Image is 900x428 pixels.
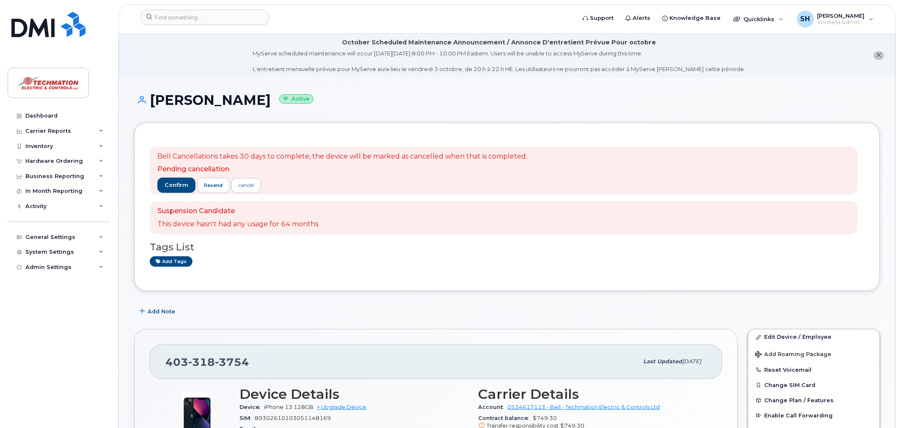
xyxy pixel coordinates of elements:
[755,351,832,359] span: Add Roaming Package
[749,408,880,423] button: Enable Call Forwarding
[204,182,223,189] span: resend
[157,219,318,229] p: This device hasn't had any usage for 64 months
[749,378,880,393] button: Change SIM Card
[150,256,193,267] a: Add tags
[148,307,175,316] span: Add Note
[479,404,508,410] span: Account
[644,358,683,365] span: Last updated
[239,387,468,402] h3: Device Details
[508,404,660,410] a: 0534617113 - Bell - Techmation Electric & Controls Ltd
[197,178,230,193] button: resend
[239,181,254,189] div: cancel
[215,356,249,368] span: 3754
[749,393,880,408] button: Change Plan / Features
[749,345,880,362] button: Add Roaming Package
[317,404,366,410] a: + Upgrade Device
[264,404,314,410] span: iPhone 13 128GB
[342,38,656,47] div: October Scheduled Maintenance Announcement / Annonce D'entretient Prévue Pour octobre
[239,404,264,410] span: Device
[239,415,255,421] span: SIM
[165,181,188,189] span: confirm
[874,51,884,60] button: close notification
[765,397,834,403] span: Change Plan / Features
[479,387,707,402] h3: Carrier Details
[765,412,833,419] span: Enable Call Forwarding
[253,49,746,73] div: MyServe scheduled maintenance will occur [DATE][DATE] 8:00 PM - 10:00 PM Eastern. Users will be u...
[188,356,215,368] span: 318
[279,94,314,104] small: Active
[134,304,182,319] button: Add Note
[157,165,527,174] p: Pending cancellation
[231,178,261,193] a: cancel
[157,152,527,162] p: Bell Cancellations takes 30 days to complete, the device will be marked as cancelled when that is...
[157,206,318,216] p: Suspension Candidate
[479,415,533,421] span: Contract balance
[134,93,880,107] h1: [PERSON_NAME]
[749,362,880,378] button: Reset Voicemail
[683,358,702,365] span: [DATE]
[150,242,864,252] h3: Tags List
[749,329,880,345] a: Edit Device / Employee
[255,415,331,421] span: 89302610103051148169
[165,356,249,368] span: 403
[157,178,195,193] button: confirm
